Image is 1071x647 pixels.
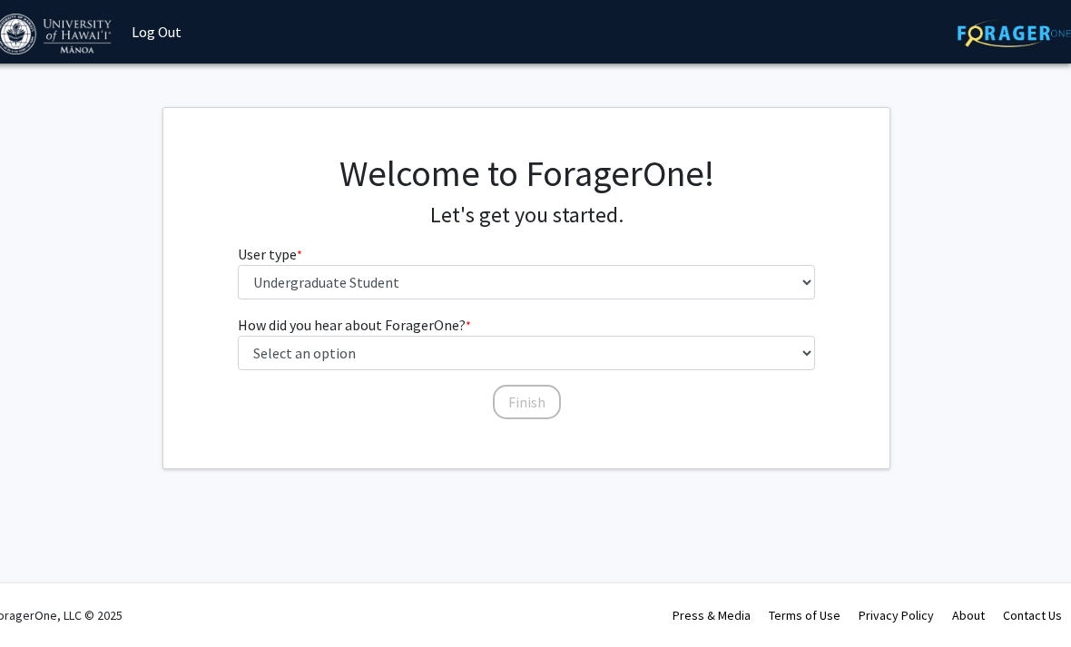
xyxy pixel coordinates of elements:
button: Finish [493,385,561,419]
a: Contact Us [1003,607,1062,623]
img: ForagerOne Logo [958,19,1071,47]
a: Terms of Use [769,607,840,623]
h1: Welcome to ForagerOne! [238,152,816,195]
label: User type [238,243,302,265]
a: Privacy Policy [859,607,934,623]
a: About [952,607,985,623]
label: How did you hear about ForagerOne? [238,314,471,336]
iframe: Chat [14,565,77,633]
h4: Let's get you started. [238,202,816,229]
a: Press & Media [673,607,751,623]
